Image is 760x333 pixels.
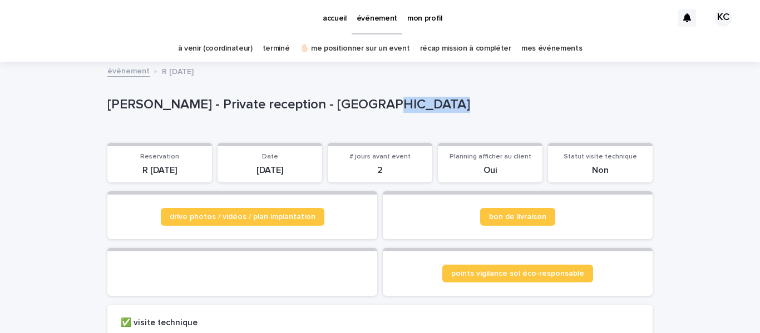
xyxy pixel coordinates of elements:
[450,153,531,160] span: Planning afficher au client
[107,64,150,77] a: événement
[170,213,315,221] span: drive photos / vidéos / plan implantation
[349,153,411,160] span: # jours avant event
[489,213,546,221] span: bon de livraison
[121,318,198,328] h2: ✅ visite technique
[451,270,584,277] span: points vigilance sol éco-responsable
[107,97,648,113] p: [PERSON_NAME] - Private reception - [GEOGRAPHIC_DATA]
[521,36,583,62] a: mes événements
[480,208,555,226] a: bon de livraison
[714,9,732,27] div: KC
[263,36,290,62] a: terminé
[114,165,205,176] p: R [DATE]
[564,153,637,160] span: Statut visite technique
[420,36,511,62] a: récap mission à compléter
[445,165,536,176] p: Oui
[262,153,278,160] span: Date
[442,265,593,282] a: points vigilance sol éco-responsable
[300,36,410,62] a: ✋🏻 me positionner sur un event
[162,64,194,77] p: R [DATE]
[140,153,179,160] span: Reservation
[224,165,315,176] p: [DATE]
[22,7,130,29] img: Ls34BcGeRexTGTNfXpUC
[161,208,324,226] a: drive photos / vidéos / plan implantation
[334,165,426,176] p: 2
[178,36,253,62] a: à venir (coordinateur)
[555,165,646,176] p: Non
